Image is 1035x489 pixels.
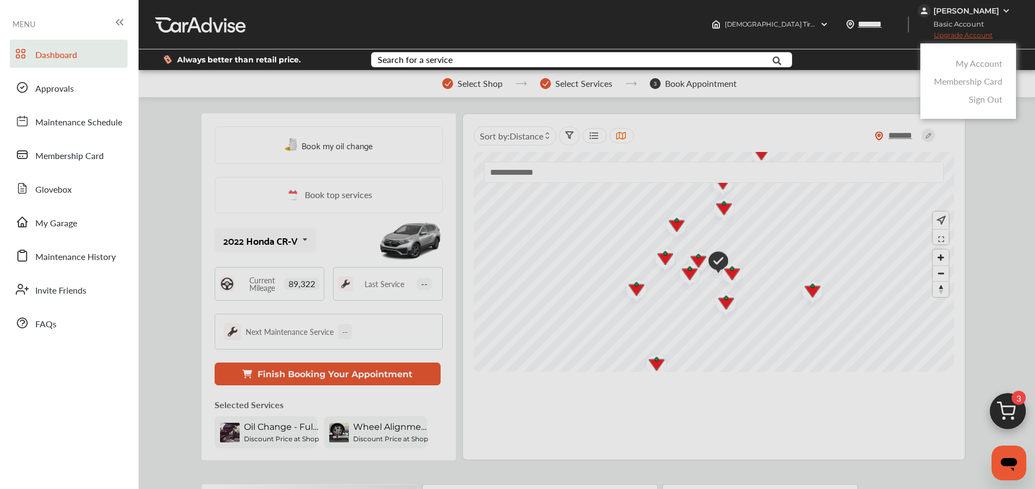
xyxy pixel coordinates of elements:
a: Maintenance Schedule [10,107,128,135]
span: MENU [12,20,35,28]
span: FAQs [35,317,57,332]
span: Maintenance Schedule [35,116,122,130]
a: Membership Card [934,75,1002,87]
a: Dashboard [10,40,128,68]
span: Invite Friends [35,284,86,298]
a: FAQs [10,309,128,337]
span: Glovebox [35,183,72,197]
a: Maintenance History [10,242,128,270]
a: Approvals [10,73,128,101]
span: My Garage [35,217,77,231]
a: Sign Out [969,93,1002,105]
a: My Garage [10,208,128,236]
span: Always better than retail price. [177,56,301,63]
iframe: Button to launch messaging window [992,446,1026,480]
img: dollor_label_vector.a70140d1.svg [164,55,172,64]
span: 3 [1012,391,1026,405]
span: Approvals [35,82,74,96]
img: cart_icon.3d0951e8.svg [982,388,1034,440]
a: Invite Friends [10,275,128,303]
div: Search for a service [378,55,453,64]
a: My Account [956,57,1002,69]
span: Maintenance History [35,250,116,264]
a: Glovebox [10,174,128,202]
a: Membership Card [10,141,128,169]
span: Dashboard [35,48,77,62]
span: Membership Card [35,149,104,163]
